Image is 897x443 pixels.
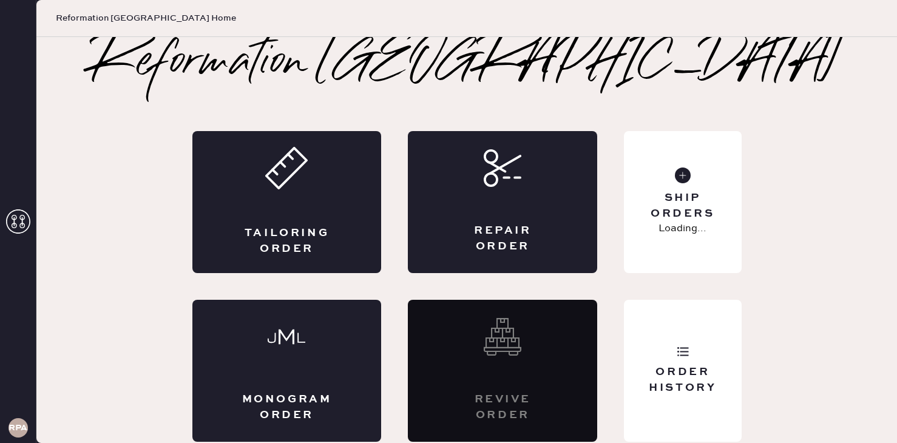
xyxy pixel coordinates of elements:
iframe: Front Chat [839,388,892,441]
div: Order History [634,365,731,395]
div: Tailoring Order [241,226,333,256]
div: Interested? Contact us at care@hemster.co [408,300,597,442]
span: Reformation [GEOGRAPHIC_DATA] Home [56,12,236,24]
div: Ship Orders [634,191,731,221]
div: Revive order [456,392,549,422]
h3: RPAA [8,424,28,432]
div: Repair Order [456,223,549,254]
p: Loading... [658,221,706,236]
h2: Reformation [GEOGRAPHIC_DATA] [92,39,842,87]
div: Monogram Order [241,392,333,422]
